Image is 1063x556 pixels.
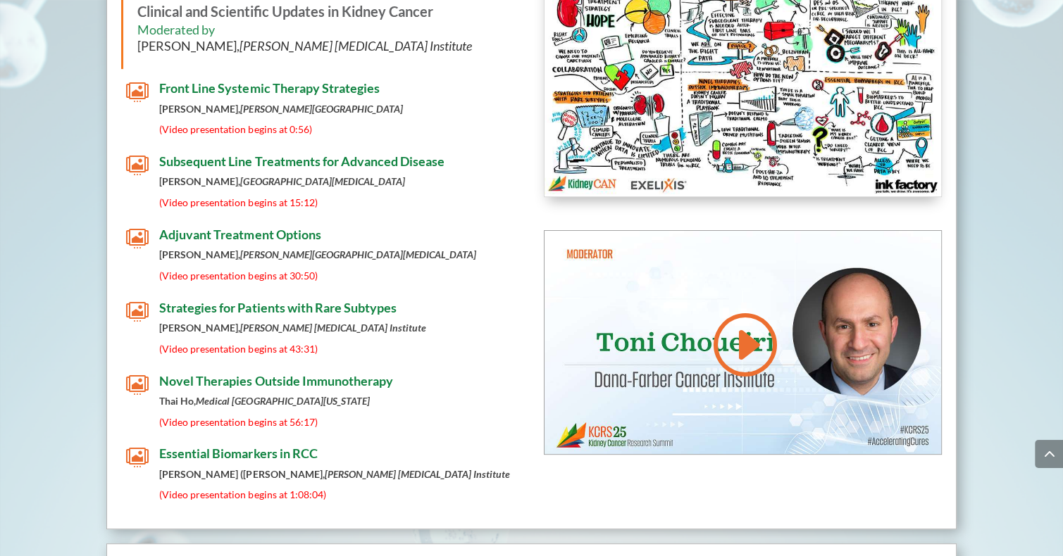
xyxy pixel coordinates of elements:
span:  [126,154,149,177]
span:  [126,446,149,469]
span:  [126,227,149,250]
span: (Video presentation begins at 56:17) [159,416,317,428]
span: Novel Therapies Outside Immunotherapy [159,373,392,388]
span: Essential Biomarkers in RCC [159,446,317,461]
strong: [PERSON_NAME] ([PERSON_NAME], [159,468,509,480]
em: [GEOGRAPHIC_DATA][MEDICAL_DATA] [240,175,404,187]
span:  [126,81,149,103]
span: Strategies for Patients with Rare Subtypes [159,300,396,315]
span: (Video presentation begins at 43:31) [159,343,317,355]
span: (Video presentation begins at 30:50) [159,270,317,282]
span:  [126,374,149,396]
span: [PERSON_NAME], [137,38,472,53]
strong: [PERSON_NAME], [159,103,402,115]
h6: Moderated by [137,22,505,62]
strong: [PERSON_NAME], [159,322,425,334]
span: (Video presentation begins at 1:08:04) [159,488,325,500]
em: [PERSON_NAME] [MEDICAL_DATA] Institute [324,468,509,480]
span: Subsequent Line Treatments for Advanced Disease [159,153,444,169]
strong: [PERSON_NAME], [159,248,475,260]
span:  [126,301,149,323]
span: Front Line Systemic Therapy Strategies [159,80,379,96]
span: Adjuvant Treatment Options [159,227,321,242]
em: [PERSON_NAME] [MEDICAL_DATA] Institute [240,322,425,334]
em: Medical [GEOGRAPHIC_DATA][US_STATE] [196,395,369,407]
span: (Video presentation begins at 0:56) [159,123,311,135]
strong: Thai Ho, [159,395,369,407]
em: [PERSON_NAME] [MEDICAL_DATA] Institute [240,38,472,53]
em: [PERSON_NAME][GEOGRAPHIC_DATA] [240,103,402,115]
em: [PERSON_NAME][GEOGRAPHIC_DATA][MEDICAL_DATA] [240,248,475,260]
strong: [PERSON_NAME], [159,175,404,187]
span: (Video presentation begins at 15:12) [159,196,317,208]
